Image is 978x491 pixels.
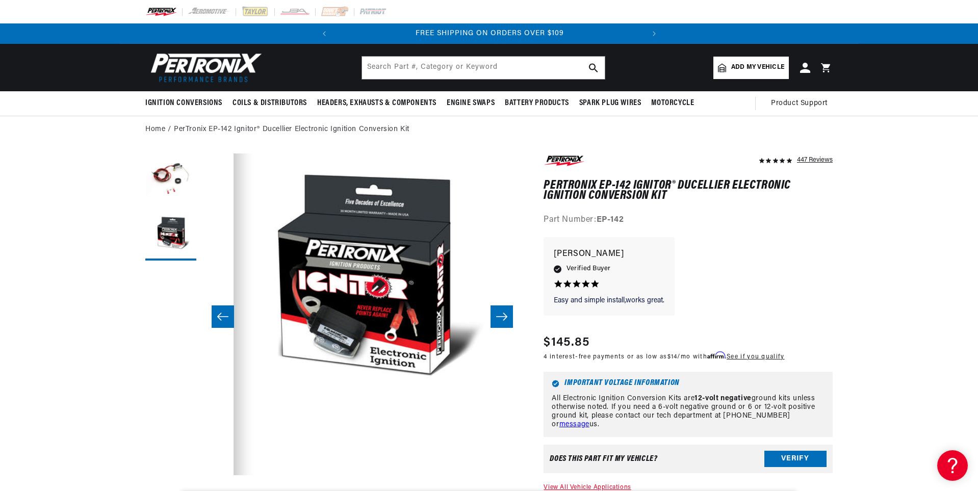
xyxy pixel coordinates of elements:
button: Load image 2 in gallery view [145,210,196,261]
a: View All Vehicle Applications [544,484,631,490]
summary: Headers, Exhausts & Components [312,91,442,115]
a: Add my vehicle [713,57,789,79]
span: $14 [667,354,678,360]
p: 4 interest-free payments or as low as /mo with . [544,352,784,361]
span: FREE SHIPPING ON ORDERS OVER $109 [416,30,564,37]
div: 447 Reviews [797,153,833,166]
div: Does This part fit My vehicle? [550,455,657,463]
button: Translation missing: en.sections.announcements.next_announcement [644,23,664,44]
span: Add my vehicle [731,63,784,72]
button: Slide left [212,305,234,328]
div: Part Number: [544,214,833,227]
div: Announcement [335,28,645,39]
span: Motorcycle [651,98,694,109]
span: Verified Buyer [567,263,610,274]
div: 2 of 2 [335,28,645,39]
span: Spark Plug Wires [579,98,641,109]
summary: Spark Plug Wires [574,91,647,115]
img: Pertronix [145,50,263,85]
nav: breadcrumbs [145,124,833,135]
span: Engine Swaps [447,98,495,109]
button: Load image 1 in gallery view [145,153,196,204]
slideshow-component: Translation missing: en.sections.announcements.announcement_bar [120,23,858,44]
h1: PerTronix EP-142 Ignitor® Ducellier Electronic Ignition Conversion Kit [544,180,833,201]
p: All Electronic Ignition Conversion Kits are ground kits unless otherwise noted. If you need a 6-v... [552,395,825,429]
span: Ignition Conversions [145,98,222,109]
a: PerTronix EP-142 Ignitor® Ducellier Electronic Ignition Conversion Kit [174,124,409,135]
span: Product Support [771,98,828,109]
button: Verify [764,451,827,467]
span: Affirm [707,351,725,359]
h6: Important Voltage Information [552,380,825,387]
media-gallery: Gallery Viewer [145,153,523,480]
summary: Coils & Distributors [227,91,312,115]
button: search button [582,57,605,79]
span: $145.85 [544,333,589,352]
span: Battery Products [505,98,569,109]
button: Translation missing: en.sections.announcements.previous_announcement [314,23,334,44]
summary: Ignition Conversions [145,91,227,115]
a: message [559,421,589,428]
p: Easy and simple install,works great. [554,296,664,306]
input: Search Part #, Category or Keyword [362,57,605,79]
span: Coils & Distributors [233,98,307,109]
summary: Product Support [771,91,833,116]
summary: Motorcycle [646,91,699,115]
button: Slide right [491,305,513,328]
summary: Engine Swaps [442,91,500,115]
span: Headers, Exhausts & Components [317,98,436,109]
a: Home [145,124,165,135]
strong: EP-142 [597,216,624,224]
p: [PERSON_NAME] [554,247,664,262]
summary: Battery Products [500,91,574,115]
strong: 12-volt negative [694,395,752,402]
a: See if you qualify - Learn more about Affirm Financing (opens in modal) [727,354,784,360]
